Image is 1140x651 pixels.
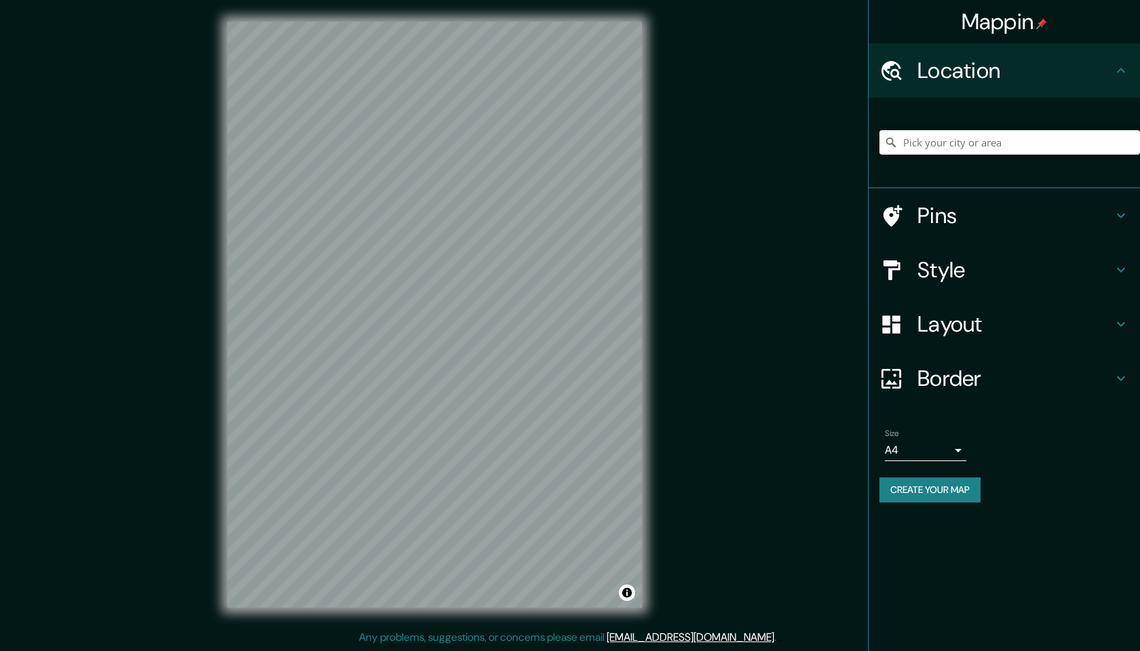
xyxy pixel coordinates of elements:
h4: Mappin [962,8,1048,35]
h4: Style [917,256,1113,283]
h4: Location [917,57,1113,84]
iframe: Help widget launcher [1019,598,1125,636]
div: Layout [869,297,1140,351]
div: A4 [885,439,966,461]
div: Border [869,351,1140,406]
div: . [778,629,781,646]
h4: Pins [917,202,1113,229]
div: Location [869,43,1140,98]
p: Any problems, suggestions, or concerns please email . [359,629,776,646]
h4: Border [917,365,1113,392]
img: pin-icon.png [1036,18,1047,29]
div: Pins [869,189,1140,243]
label: Size [885,428,899,439]
h4: Layout [917,311,1113,338]
canvas: Map [227,22,642,608]
button: Toggle attribution [619,585,635,601]
div: . [776,629,778,646]
div: Style [869,243,1140,297]
input: Pick your city or area [879,130,1140,155]
a: [EMAIL_ADDRESS][DOMAIN_NAME] [607,630,774,644]
button: Create your map [879,477,981,502]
